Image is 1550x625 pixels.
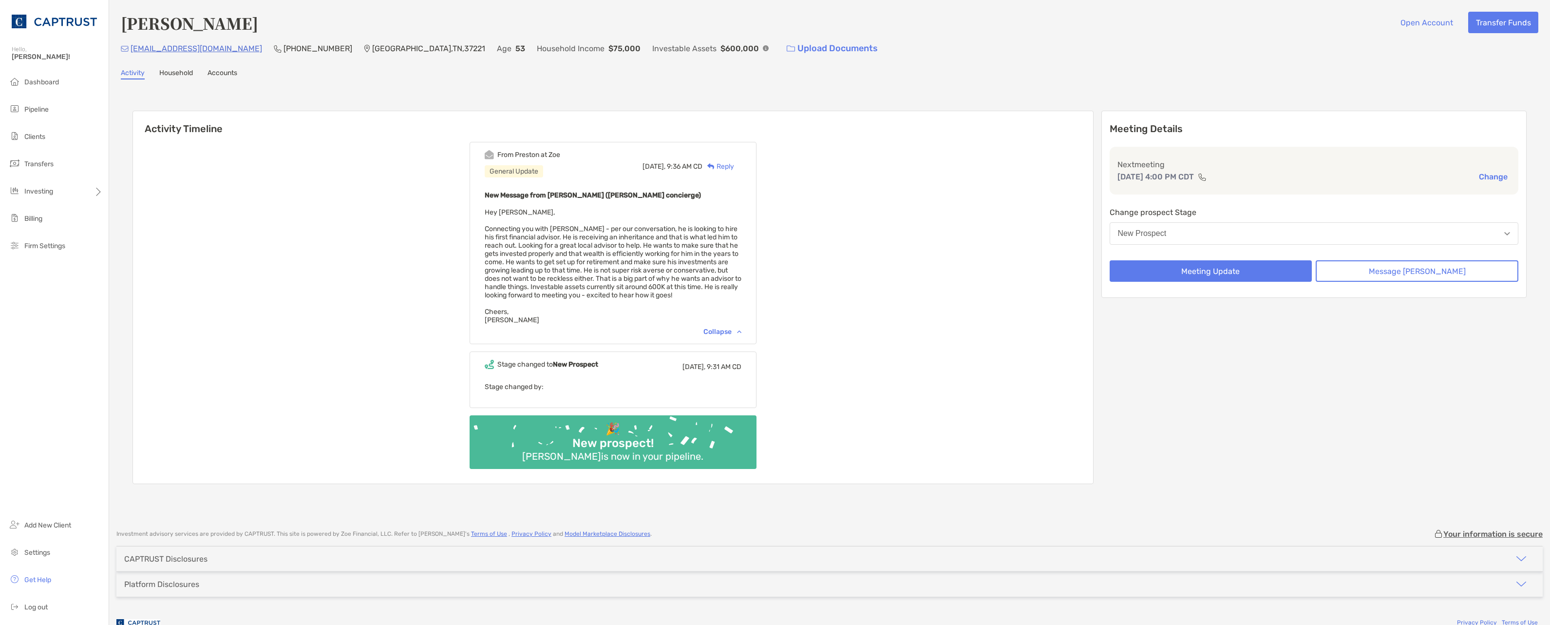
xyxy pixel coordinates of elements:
[24,548,50,557] span: Settings
[643,162,665,171] span: [DATE],
[515,42,525,55] p: 53
[372,42,485,55] p: [GEOGRAPHIC_DATA] , TN , 37221
[720,42,759,55] p: $600,000
[24,187,53,195] span: Investing
[1110,260,1312,282] button: Meeting Update
[9,185,20,196] img: investing icon
[24,133,45,141] span: Clients
[707,363,741,371] span: 9:31 AM CD
[9,573,20,585] img: get-help icon
[9,601,20,612] img: logout icon
[667,162,702,171] span: 9:36 AM CD
[124,580,199,589] div: Platform Disclosures
[131,42,262,55] p: [EMAIL_ADDRESS][DOMAIN_NAME]
[9,76,20,87] img: dashboard icon
[1515,578,1527,590] img: icon arrow
[497,42,511,55] p: Age
[703,328,741,336] div: Collapse
[1515,553,1527,565] img: icon arrow
[553,360,598,369] b: New Prospect
[24,603,48,611] span: Log out
[1118,229,1167,238] div: New Prospect
[485,360,494,369] img: Event icon
[702,161,734,172] div: Reply
[284,42,352,55] p: [PHONE_NUMBER]
[518,450,707,462] div: [PERSON_NAME] is now in your pipeline.
[537,42,605,55] p: Household Income
[1110,123,1519,135] p: Meeting Details
[364,45,370,53] img: Location Icon
[485,191,701,199] b: New Message from [PERSON_NAME] ([PERSON_NAME] concierge)
[497,360,598,369] div: Stage changed to
[1393,12,1460,33] button: Open Account
[121,12,258,34] h4: [PERSON_NAME]
[124,554,208,564] div: CAPTRUST Disclosures
[485,208,741,324] span: Hey [PERSON_NAME], Connecting you with [PERSON_NAME] - per our conversation, he is looking to hir...
[1443,529,1543,539] p: Your information is secure
[9,519,20,530] img: add_new_client icon
[208,69,237,79] a: Accounts
[1198,173,1207,181] img: communication type
[9,130,20,142] img: clients icon
[471,530,507,537] a: Terms of Use
[485,150,494,159] img: Event icon
[1117,171,1194,183] p: [DATE] 4:00 PM CDT
[133,111,1093,135] h6: Activity Timeline
[485,165,543,177] div: General Update
[24,521,71,529] span: Add New Client
[159,69,193,79] a: Household
[652,42,717,55] p: Investable Assets
[608,42,641,55] p: $75,000
[1117,158,1511,171] p: Next meeting
[763,45,769,51] img: Info Icon
[1110,206,1519,218] p: Change prospect Stage
[24,576,51,584] span: Get Help
[511,530,551,537] a: Privacy Policy
[1468,12,1538,33] button: Transfer Funds
[485,381,741,393] p: Stage changed by:
[787,45,795,52] img: button icon
[9,546,20,558] img: settings icon
[9,212,20,224] img: billing icon
[1476,172,1511,182] button: Change
[9,157,20,169] img: transfers icon
[1316,260,1518,282] button: Message [PERSON_NAME]
[24,105,49,114] span: Pipeline
[602,422,624,436] div: 🎉
[9,239,20,251] img: firm-settings icon
[24,78,59,86] span: Dashboard
[121,46,129,52] img: Email Icon
[780,38,884,59] a: Upload Documents
[24,160,54,168] span: Transfers
[682,363,705,371] span: [DATE],
[274,45,282,53] img: Phone Icon
[470,415,756,461] img: Confetti
[9,103,20,115] img: pipeline icon
[568,436,658,450] div: New prospect!
[1110,222,1519,245] button: New Prospect
[12,4,97,39] img: CAPTRUST Logo
[565,530,650,537] a: Model Marketplace Disclosures
[12,53,103,61] span: [PERSON_NAME]!
[24,215,42,223] span: Billing
[116,530,652,538] p: Investment advisory services are provided by CAPTRUST . This site is powered by Zoe Financial, LL...
[24,242,65,250] span: Firm Settings
[497,151,560,159] div: From Preston at Zoe
[121,69,145,79] a: Activity
[1504,232,1510,235] img: Open dropdown arrow
[737,330,741,333] img: Chevron icon
[707,163,715,170] img: Reply icon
